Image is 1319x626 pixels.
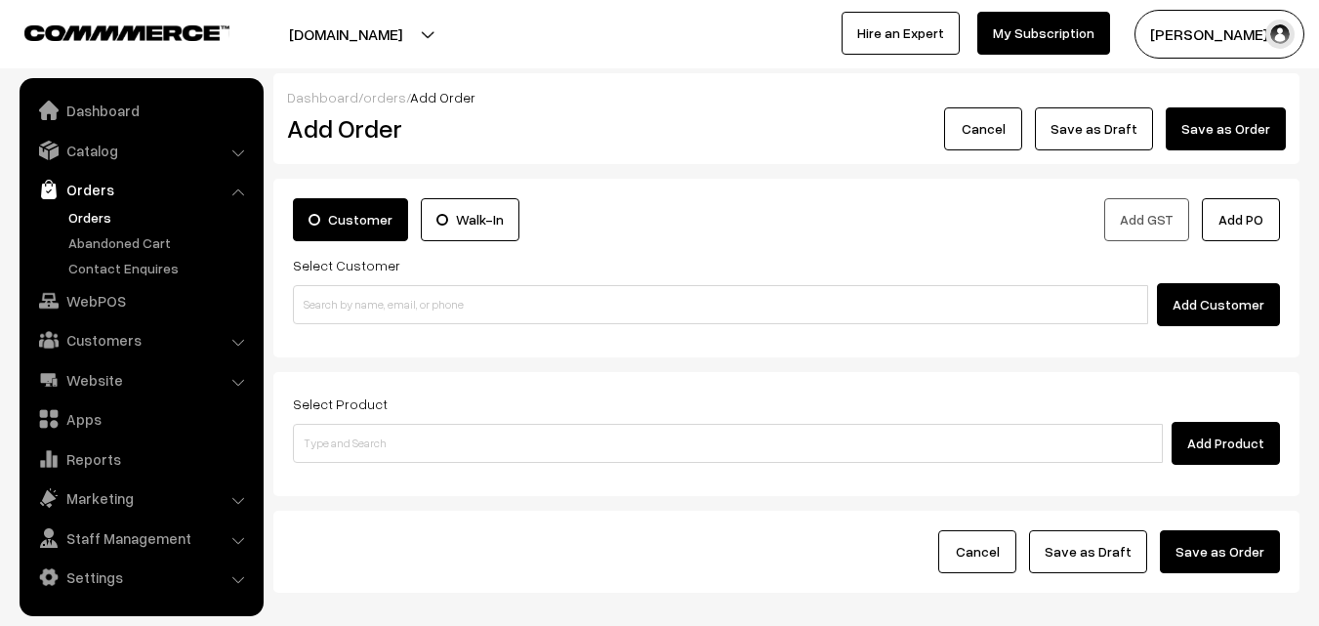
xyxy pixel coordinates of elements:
[293,285,1148,324] input: Search by name, email, or phone
[63,258,257,278] a: Contact Enquires
[421,198,519,241] label: Walk-In
[293,198,408,241] label: Customer
[293,255,400,275] label: Select Customer
[410,89,475,105] span: Add Order
[24,401,257,437] a: Apps
[1166,107,1286,150] button: Save as Order
[1202,198,1280,241] button: Add PO
[63,232,257,253] a: Abandoned Cart
[24,560,257,595] a: Settings
[1104,198,1189,241] button: Add GST
[24,480,257,516] a: Marketing
[24,172,257,207] a: Orders
[944,107,1022,150] button: Cancel
[977,12,1110,55] a: My Subscription
[24,20,195,43] a: COMMMERCE
[1134,10,1304,59] button: [PERSON_NAME] s…
[24,283,257,318] a: WebPOS
[1172,422,1280,465] button: Add Product
[1160,530,1280,573] button: Save as Order
[24,25,229,40] img: COMMMERCE
[287,113,600,144] h2: Add Order
[24,362,257,397] a: Website
[63,207,257,228] a: Orders
[24,521,257,556] a: Staff Management
[1035,107,1153,150] button: Save as Draft
[293,394,388,414] label: Select Product
[24,322,257,357] a: Customers
[1157,283,1280,326] button: Add Customer
[287,89,358,105] a: Dashboard
[293,424,1163,463] input: Type and Search
[24,93,257,128] a: Dashboard
[363,89,406,105] a: orders
[24,133,257,168] a: Catalog
[1029,530,1147,573] button: Save as Draft
[287,87,1286,107] div: / /
[938,530,1016,573] button: Cancel
[1265,20,1295,49] img: user
[842,12,960,55] a: Hire an Expert
[221,10,471,59] button: [DOMAIN_NAME]
[24,441,257,477] a: Reports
